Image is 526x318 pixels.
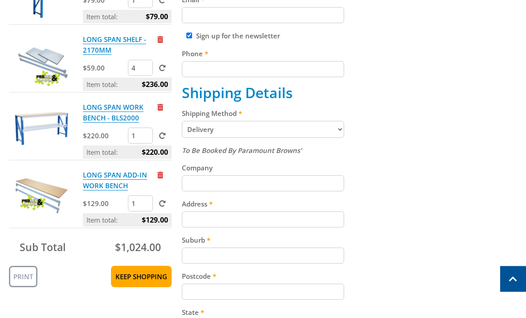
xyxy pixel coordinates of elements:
label: State [182,307,345,318]
label: Suburb [182,235,345,246]
a: Remove from cart [157,171,163,180]
span: $236.00 [142,78,168,91]
p: Item total: [83,214,172,227]
a: LONG SPAN WORK BENCH - BLS2000 [83,103,144,123]
img: LONG SPAN WORK BENCH - BLS2000 [15,102,68,156]
em: To Be Booked By Paramount Browns' [182,146,302,155]
img: LONG SPAN SHELF - 2170MM [15,34,68,88]
p: Item total: [83,78,172,91]
label: Postcode [182,271,345,282]
input: Please enter your postcode. [182,284,345,300]
h2: Shipping Details [182,85,345,102]
p: $59.00 [83,63,126,74]
a: Keep Shopping [111,266,172,288]
input: Please enter your address. [182,212,345,228]
span: $220.00 [142,146,168,159]
label: Address [182,199,345,210]
label: Sign up for the newsletter [196,32,280,41]
a: Remove from cart [157,103,163,112]
span: Sub Total [20,240,66,255]
input: Please enter your suburb. [182,248,345,264]
a: LONG SPAN ADD-IN WORK BENCH [83,171,147,191]
a: Print [9,266,37,288]
img: LONG SPAN ADD-IN WORK BENCH [15,170,68,223]
input: Please enter your email address. [182,8,345,24]
p: Item total: [83,10,172,24]
label: Company [182,163,345,173]
label: Phone [182,49,345,59]
select: Please select a shipping method. [182,121,345,138]
p: $220.00 [83,131,126,141]
a: LONG SPAN SHELF - 2170MM [83,35,146,55]
span: $1,024.00 [115,240,161,255]
p: $129.00 [83,198,126,209]
input: Please enter your telephone number. [182,62,345,78]
span: $79.00 [146,10,168,24]
span: $129.00 [142,214,168,227]
label: Shipping Method [182,108,345,119]
a: Remove from cart [157,35,163,44]
p: Item total: [83,146,172,159]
